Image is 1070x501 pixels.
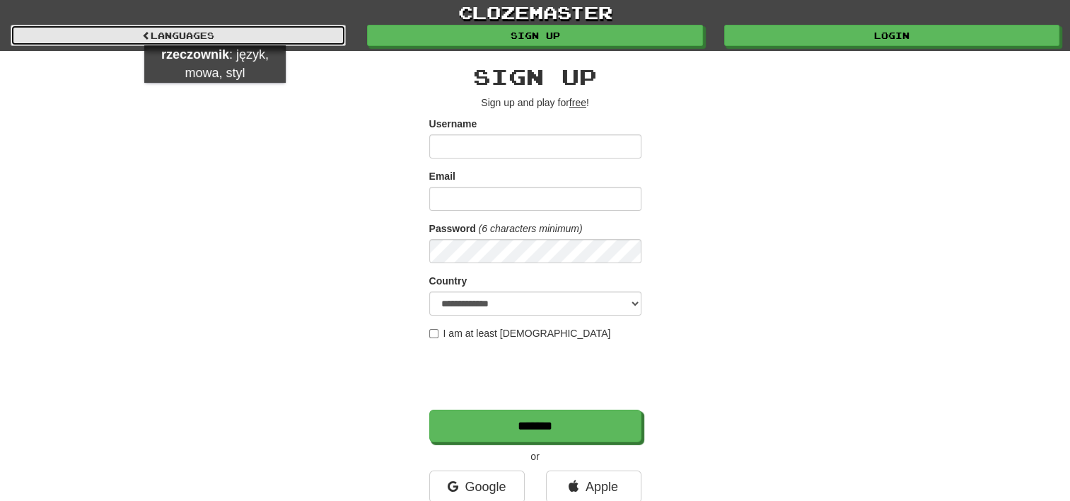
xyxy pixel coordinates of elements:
[429,449,641,463] p: or
[724,25,1059,46] a: Login
[11,25,346,46] a: Languages
[479,223,583,234] em: (6 characters minimum)
[429,326,611,340] label: I am at least [DEMOGRAPHIC_DATA]
[429,274,467,288] label: Country
[429,169,455,183] label: Email
[429,329,438,338] input: I am at least [DEMOGRAPHIC_DATA]
[429,347,644,403] iframe: reCAPTCHA
[429,221,476,236] label: Password
[429,117,477,131] label: Username
[429,96,641,110] p: Sign up and play for !
[569,97,586,108] u: free
[429,65,641,88] h2: Sign up
[367,25,702,46] a: Sign up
